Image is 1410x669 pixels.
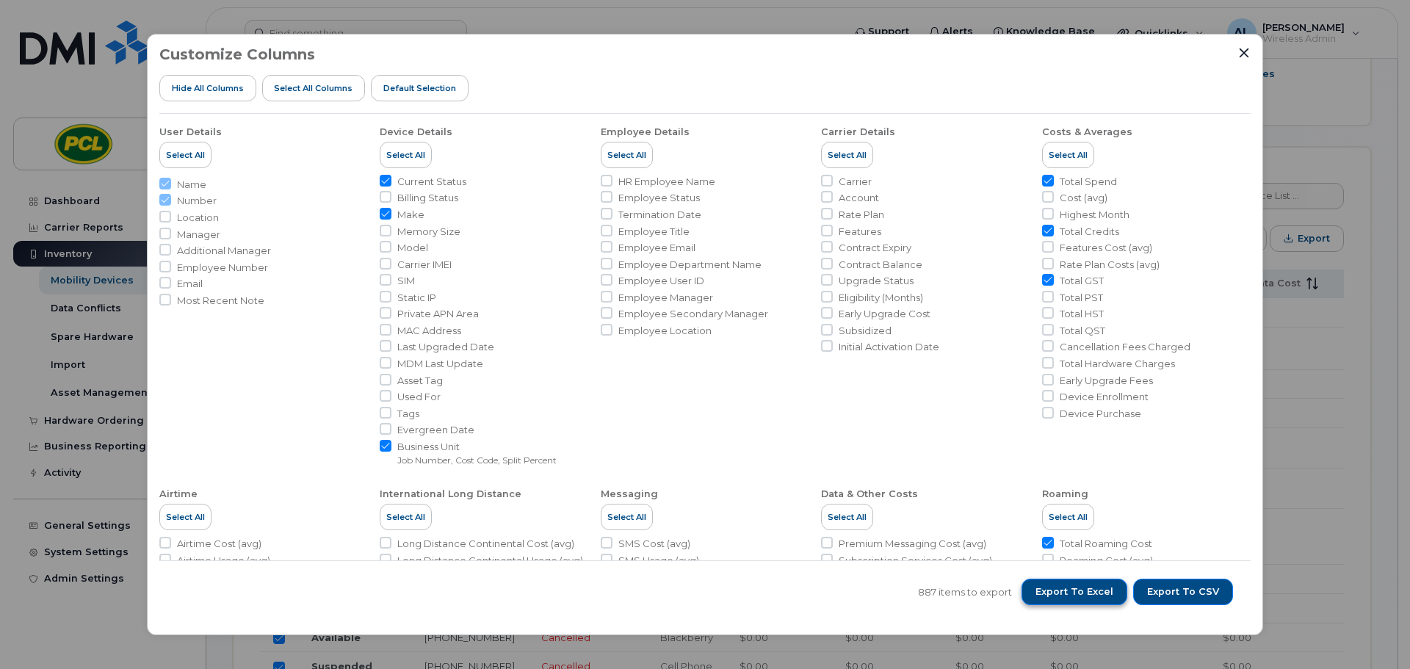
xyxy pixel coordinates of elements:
span: Total GST [1060,274,1104,288]
span: Evergreen Date [397,423,474,437]
span: Business Unit [397,440,557,454]
button: Close [1237,46,1251,59]
span: MAC Address [397,324,461,338]
button: Hide All Columns [159,75,256,101]
span: Roaming Cost (avg) [1060,554,1153,568]
span: Account [839,191,879,205]
button: Export to CSV [1133,579,1233,605]
span: Carrier [839,175,872,189]
button: Select All [159,504,211,530]
div: User Details [159,126,222,139]
span: Last Upgraded Date [397,340,494,354]
span: Number [177,194,217,208]
span: Rate Plan [839,208,884,222]
span: Select all Columns [274,82,352,94]
button: Select All [1042,504,1094,530]
div: International Long Distance [380,488,521,501]
button: Select All [821,142,873,168]
span: Subsidized [839,324,892,338]
button: Select All [380,142,432,168]
div: Roaming [1042,488,1088,501]
span: Long Distance Continental Usage (avg) [397,554,583,568]
span: Long Distance Continental Cost (avg) [397,537,574,551]
div: Airtime [159,488,198,501]
span: Select All [166,149,205,161]
span: Total Hardware Charges [1060,357,1175,371]
span: Model [397,241,428,255]
span: SMS Cost (avg) [618,537,690,551]
span: Make [397,208,424,222]
span: Private APN Area [397,307,479,321]
span: MDM Last Update [397,357,483,371]
span: Select All [166,511,205,523]
span: Asset Tag [397,374,443,388]
span: Device Purchase [1060,407,1141,421]
span: Cancellation Fees Charged [1060,340,1190,354]
span: Subscription Services Cost (avg) [839,554,992,568]
span: Hide All Columns [172,82,244,94]
span: SIM [397,274,415,288]
button: Select All [601,142,653,168]
span: Select All [828,511,867,523]
span: Employee Location [618,324,712,338]
span: Device Enrollment [1060,390,1149,404]
span: Select All [386,511,425,523]
span: Default Selection [383,82,456,94]
span: Employee Email [618,241,695,255]
span: Employee Secondary Manager [618,307,768,321]
span: Early Upgrade Cost [839,307,930,321]
div: Carrier Details [821,126,895,139]
span: Select All [386,149,425,161]
span: Employee User ID [618,274,704,288]
span: Features Cost (avg) [1060,241,1152,255]
span: Contract Balance [839,258,922,272]
span: Export to Excel [1035,585,1113,599]
span: Airtime Cost (avg) [177,537,261,551]
button: Select All [159,142,211,168]
span: Upgrade Status [839,274,914,288]
span: Static IP [397,291,436,305]
span: Tags [397,407,419,421]
button: Select All [380,504,432,530]
span: Select All [607,149,646,161]
span: Current Status [397,175,466,189]
span: Select All [1049,149,1088,161]
span: Employee Manager [618,291,713,305]
span: Memory Size [397,225,460,239]
span: Total PST [1060,291,1103,305]
span: Most Recent Note [177,294,264,308]
span: Select All [1049,511,1088,523]
span: Initial Activation Date [839,340,939,354]
span: Total Credits [1060,225,1119,239]
button: Select All [821,504,873,530]
span: Select All [828,149,867,161]
span: Early Upgrade Fees [1060,374,1153,388]
span: Employee Status [618,191,700,205]
span: Cost (avg) [1060,191,1107,205]
span: Carrier IMEI [397,258,452,272]
span: 887 items to export [918,585,1012,599]
span: Termination Date [618,208,701,222]
span: Premium Messaging Cost (avg) [839,537,986,551]
span: Location [177,211,219,225]
h3: Customize Columns [159,46,315,62]
span: Employee Title [618,225,690,239]
div: Data & Other Costs [821,488,918,501]
button: Export to Excel [1022,579,1127,605]
span: Used For [397,390,441,404]
span: SMS Usage (avg) [618,554,699,568]
span: Eligibility (Months) [839,291,923,305]
div: Device Details [380,126,452,139]
span: Rate Plan Costs (avg) [1060,258,1160,272]
span: Export to CSV [1147,585,1219,599]
span: Name [177,178,206,192]
span: Total HST [1060,307,1104,321]
span: Employee Number [177,261,268,275]
span: Features [839,225,881,239]
small: Job Number, Cost Code, Split Percent [397,455,557,466]
span: Employee Department Name [618,258,762,272]
button: Default Selection [371,75,469,101]
div: Costs & Averages [1042,126,1132,139]
span: Total Spend [1060,175,1117,189]
span: Total QST [1060,324,1105,338]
